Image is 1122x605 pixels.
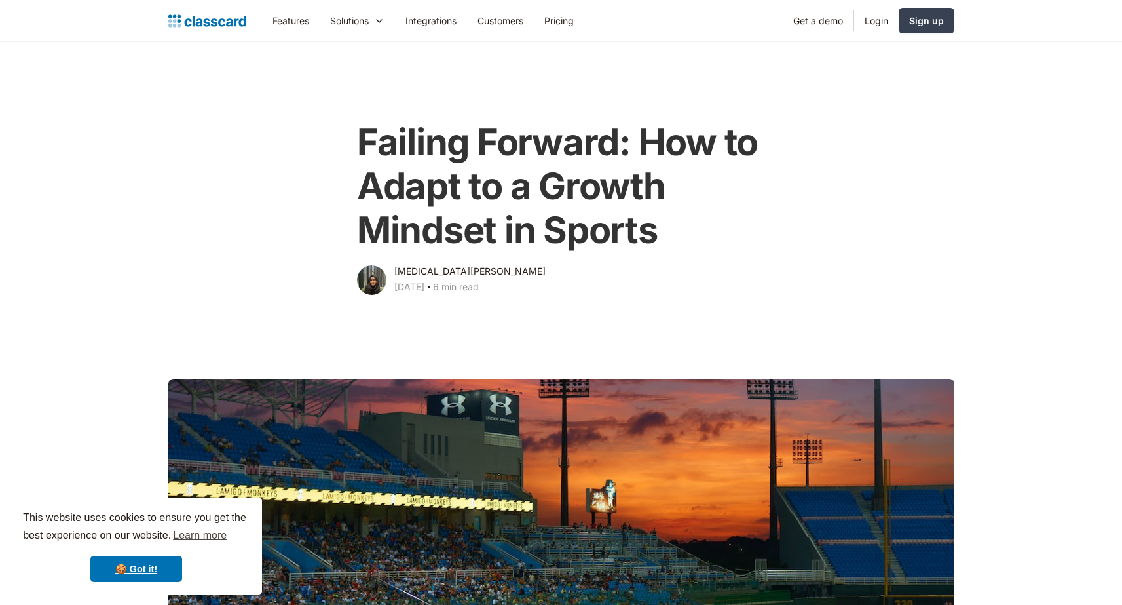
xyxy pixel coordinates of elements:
[320,6,395,35] div: Solutions
[395,6,467,35] a: Integrations
[171,526,229,545] a: learn more about cookies
[262,6,320,35] a: Features
[854,6,899,35] a: Login
[168,12,246,30] a: home
[534,6,584,35] a: Pricing
[394,279,424,295] div: [DATE]
[10,498,262,595] div: cookieconsent
[23,510,250,545] span: This website uses cookies to ensure you get the best experience on our website.
[433,279,479,295] div: 6 min read
[330,14,369,28] div: Solutions
[909,14,944,28] div: Sign up
[424,279,433,298] div: ‧
[783,6,853,35] a: Get a demo
[394,263,546,279] div: [MEDICAL_DATA][PERSON_NAME]
[90,556,182,582] a: dismiss cookie message
[467,6,534,35] a: Customers
[899,8,954,33] a: Sign up
[357,121,765,253] h1: Failing Forward: How to Adapt to a Growth Mindset in Sports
